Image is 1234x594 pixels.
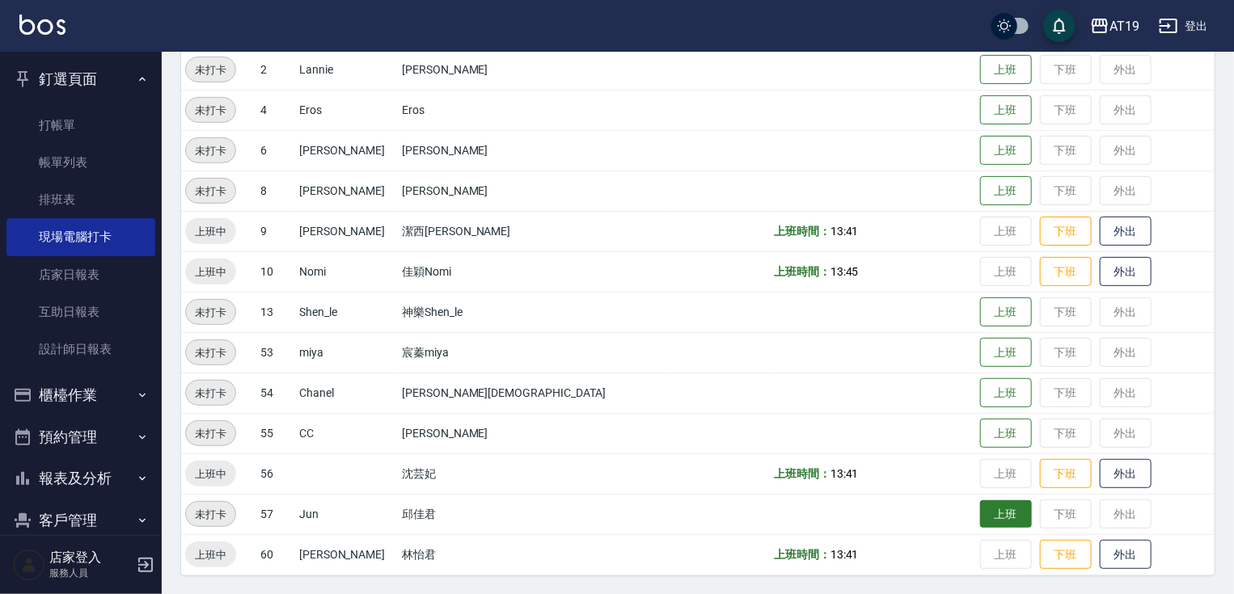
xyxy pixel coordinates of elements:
td: 57 [256,494,295,534]
td: Lannie [295,49,398,90]
td: 55 [256,413,295,453]
div: AT19 [1109,16,1139,36]
span: 未打卡 [186,385,235,402]
b: 上班時間： [774,467,830,480]
td: [PERSON_NAME] [398,130,667,171]
b: 上班時間： [774,548,830,561]
td: 沈芸妃 [398,453,667,494]
button: 下班 [1040,459,1092,489]
button: 上班 [980,136,1032,166]
button: 上班 [980,55,1032,85]
button: 上班 [980,500,1032,529]
td: 10 [256,251,295,292]
span: 13:41 [830,225,859,238]
button: 預約管理 [6,416,155,458]
td: 佳穎Nomi [398,251,667,292]
span: 上班中 [185,263,236,280]
td: [PERSON_NAME] [398,171,667,211]
td: 宸蓁miya [398,332,667,373]
td: miya [295,332,398,373]
p: 服務人員 [49,566,132,580]
h5: 店家登入 [49,550,132,566]
td: 林怡君 [398,534,667,575]
span: 上班中 [185,466,236,482]
span: 13:41 [830,548,859,561]
img: Logo [19,15,66,35]
td: Jun [295,494,398,534]
a: 帳單列表 [6,144,155,181]
button: 外出 [1100,540,1152,570]
td: CC [295,413,398,453]
span: 未打卡 [186,304,235,321]
span: 未打卡 [186,344,235,361]
span: 未打卡 [186,142,235,159]
img: Person [13,549,45,581]
td: Nomi [295,251,398,292]
td: [PERSON_NAME][DEMOGRAPHIC_DATA] [398,373,667,413]
button: 上班 [980,95,1032,125]
span: 13:41 [830,467,859,480]
td: [PERSON_NAME] [398,413,667,453]
button: 下班 [1040,217,1092,246]
td: [PERSON_NAME] [295,171,398,211]
a: 現場電腦打卡 [6,218,155,255]
td: 邱佳君 [398,494,667,534]
button: 報表及分析 [6,457,155,499]
a: 排班表 [6,181,155,218]
button: 上班 [980,378,1032,408]
td: 53 [256,332,295,373]
td: 6 [256,130,295,171]
a: 打帳單 [6,107,155,144]
a: 設計師日報表 [6,331,155,368]
td: 56 [256,453,295,494]
td: 9 [256,211,295,251]
button: 下班 [1040,540,1092,570]
td: [PERSON_NAME] [295,211,398,251]
td: 8 [256,171,295,211]
button: 下班 [1040,257,1092,287]
a: 互助日報表 [6,293,155,331]
td: 54 [256,373,295,413]
td: Shen_le [295,292,398,332]
button: 客戶管理 [6,499,155,541]
td: 潔西[PERSON_NAME] [398,211,667,251]
button: 外出 [1100,257,1152,287]
span: 未打卡 [186,183,235,200]
a: 店家日報表 [6,256,155,293]
td: [PERSON_NAME] [398,49,667,90]
button: 上班 [980,297,1032,327]
button: save [1043,10,1076,42]
button: 上班 [980,419,1032,449]
span: 未打卡 [186,506,235,523]
td: Eros [398,90,667,130]
span: 未打卡 [186,102,235,119]
td: 神樂Shen_le [398,292,667,332]
button: 釘選頁面 [6,58,155,100]
td: 13 [256,292,295,332]
button: 登出 [1152,11,1215,41]
td: 4 [256,90,295,130]
span: 未打卡 [186,425,235,442]
b: 上班時間： [774,225,830,238]
td: 60 [256,534,295,575]
td: [PERSON_NAME] [295,534,398,575]
td: 2 [256,49,295,90]
td: [PERSON_NAME] [295,130,398,171]
button: 上班 [980,338,1032,368]
span: 上班中 [185,223,236,240]
button: 櫃檯作業 [6,374,155,416]
span: 上班中 [185,546,236,563]
td: Eros [295,90,398,130]
span: 未打卡 [186,61,235,78]
span: 13:45 [830,265,859,278]
button: AT19 [1084,10,1146,43]
button: 上班 [980,176,1032,206]
button: 外出 [1100,217,1152,246]
button: 外出 [1100,459,1152,489]
td: Chanel [295,373,398,413]
b: 上班時間： [774,265,830,278]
